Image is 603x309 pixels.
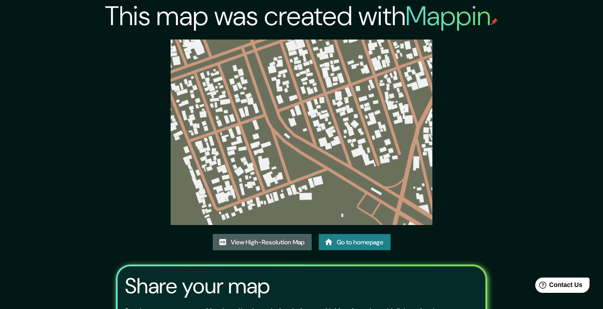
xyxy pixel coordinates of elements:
[171,40,433,225] img: created-map
[523,274,593,299] iframe: Help widget launcher
[319,234,391,251] a: Go to homepage
[125,274,270,299] h3: Share your map
[213,234,312,251] a: View High-Resolution Map
[491,18,498,25] img: mappin-pin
